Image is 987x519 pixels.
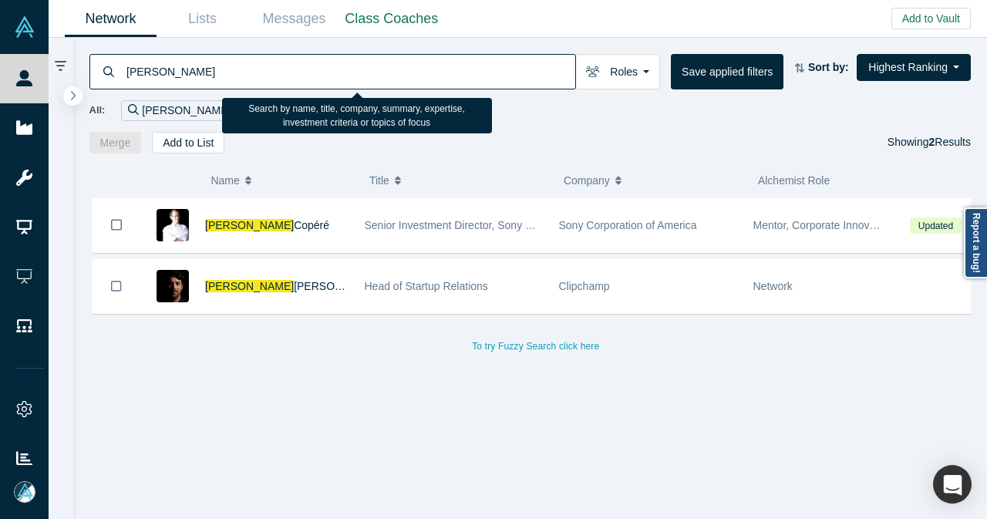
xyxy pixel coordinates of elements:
[294,219,329,231] span: Copéré
[365,280,488,292] span: Head of Startup Relations
[929,136,935,148] strong: 2
[93,260,140,313] button: Bookmark
[211,164,239,197] span: Name
[205,280,382,292] a: [PERSON_NAME][PERSON_NAME]
[559,219,697,231] span: Sony Corporation of America
[910,217,961,234] span: Updated
[564,164,610,197] span: Company
[205,280,294,292] span: [PERSON_NAME]
[461,336,610,356] button: To try Fuzzy Search click here
[14,481,35,503] img: Mia Scott's Account
[564,164,742,197] button: Company
[14,16,35,38] img: Alchemist Vault Logo
[93,198,140,252] button: Bookmark
[808,61,849,73] strong: Sort by:
[888,132,971,153] div: Showing
[248,1,340,37] a: Messages
[89,103,106,118] span: All:
[365,219,568,231] span: Senior Investment Director, Sony Ventures
[152,132,224,153] button: Add to List
[89,132,142,153] button: Merge
[559,280,610,292] span: Clipchamp
[211,164,353,197] button: Name
[340,1,443,37] a: Class Coaches
[125,53,575,89] input: Search by name, title, company, summary, expertise, investment criteria or topics of focus
[157,270,189,302] img: Ludovic Ulrich's Profile Image
[369,164,389,197] span: Title
[294,280,382,292] span: [PERSON_NAME]
[205,219,329,231] a: [PERSON_NAME]Copéré
[929,136,971,148] span: Results
[758,174,830,187] span: Alchemist Role
[231,102,242,120] button: Remove Filter
[753,280,793,292] span: Network
[964,207,987,278] a: Report a bug!
[121,100,249,121] div: [PERSON_NAME]
[157,209,189,241] img: Ludovic Copéré's Profile Image
[369,164,547,197] button: Title
[857,54,971,81] button: Highest Ranking
[65,1,157,37] a: Network
[891,8,971,29] button: Add to Vault
[205,219,294,231] span: [PERSON_NAME]
[157,1,248,37] a: Lists
[671,54,783,89] button: Save applied filters
[575,54,660,89] button: Roles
